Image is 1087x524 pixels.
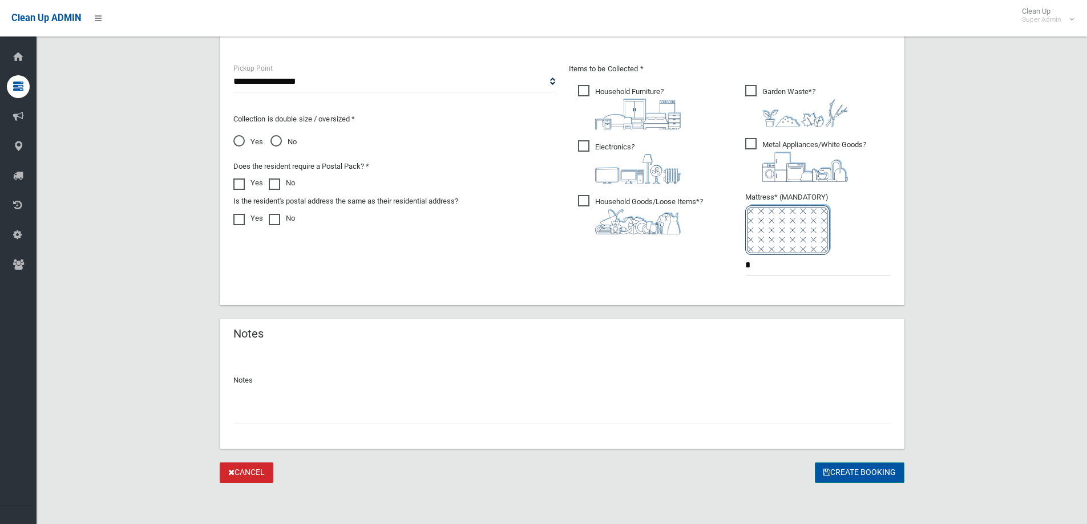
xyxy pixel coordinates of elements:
p: Items to be Collected * [569,62,891,76]
label: Is the resident's postal address the same as their residential address? [233,194,458,208]
span: Household Furniture [578,85,681,129]
p: Collection is double size / oversized * [233,112,555,126]
label: No [269,212,295,225]
span: Clean Up [1016,7,1073,24]
i: ? [762,140,866,182]
header: Notes [220,323,277,345]
span: Electronics [578,140,681,184]
span: Metal Appliances/White Goods [745,138,866,182]
span: Yes [233,135,263,149]
label: Yes [233,176,263,190]
i: ? [595,143,681,184]
span: Household Goods/Loose Items* [578,195,703,234]
img: e7408bece873d2c1783593a074e5cb2f.png [745,204,831,255]
span: Clean Up ADMIN [11,13,81,23]
i: ? [595,197,703,234]
button: Create Booking [815,462,904,484]
img: 394712a680b73dbc3d2a6a3a7ffe5a07.png [595,154,681,184]
p: Notes [233,373,891,387]
span: Garden Waste* [745,85,848,127]
img: aa9efdbe659d29b613fca23ba79d85cb.png [595,99,681,129]
img: 36c1b0289cb1767239cdd3de9e694f19.png [762,152,848,182]
span: Mattress* (MANDATORY) [745,193,891,255]
img: 4fd8a5c772b2c999c83690221e5242e0.png [762,99,848,127]
i: ? [595,87,681,129]
img: b13cc3517677393f34c0a387616ef184.png [595,209,681,234]
small: Super Admin [1022,15,1061,24]
label: No [269,176,295,190]
a: Cancel [220,462,273,484]
span: No [270,135,297,149]
label: Does the resident require a Postal Pack? * [233,160,369,173]
i: ? [762,87,848,127]
label: Yes [233,212,263,225]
